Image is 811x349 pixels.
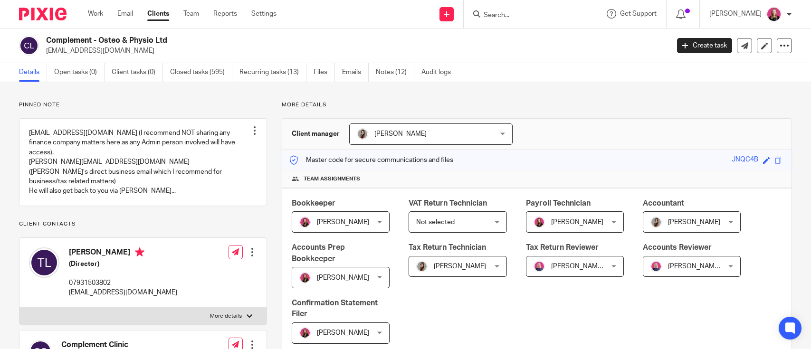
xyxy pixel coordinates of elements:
a: Files [314,63,335,82]
img: 17.png [534,217,545,228]
span: Team assignments [304,175,360,183]
img: 22.png [416,261,428,272]
span: Get Support [620,10,657,17]
span: Accountant [643,199,684,207]
img: 22.png [357,128,368,140]
span: [PERSON_NAME] [374,131,427,137]
p: More details [282,101,792,109]
span: [PERSON_NAME] [317,219,369,226]
img: Cheryl%20Sharp%20FCCA.png [650,261,662,272]
img: Team%20headshots.png [766,7,782,22]
p: Master code for secure communications and files [289,155,453,165]
a: Clients [147,9,169,19]
img: 22.png [650,217,662,228]
span: [PERSON_NAME] FCCA [551,263,622,270]
i: Primary [135,247,144,257]
input: Search [483,11,568,20]
p: Client contacts [19,220,267,228]
p: [EMAIL_ADDRESS][DOMAIN_NAME] [46,46,663,56]
span: [PERSON_NAME] [317,330,369,336]
a: Client tasks (0) [112,63,163,82]
h3: Client manager [292,129,340,139]
a: Emails [342,63,369,82]
div: JNQC4B [732,155,758,166]
p: [PERSON_NAME] [709,9,762,19]
span: [PERSON_NAME] [317,274,369,281]
img: 17.png [299,272,311,283]
span: Tax Return Reviewer [526,244,599,251]
span: Bookkeeper [292,199,335,207]
span: VAT Return Technician [409,199,487,207]
span: Not selected [416,219,455,226]
a: Recurring tasks (13) [239,63,306,82]
p: More details [210,312,242,320]
span: [PERSON_NAME] [668,219,720,226]
a: Audit logs [421,63,458,82]
a: Email [117,9,133,19]
a: Closed tasks (595) [170,63,232,82]
img: 17.png [299,217,311,228]
p: Pinned note [19,101,267,109]
span: [PERSON_NAME] [434,263,486,270]
a: Team [183,9,199,19]
img: svg%3E [19,36,39,56]
img: svg%3E [29,247,59,278]
a: Work [88,9,103,19]
a: Open tasks (0) [54,63,105,82]
h5: (Director) [69,259,177,269]
span: Payroll Technician [526,199,591,207]
p: 07931503802 [69,278,177,288]
p: [EMAIL_ADDRESS][DOMAIN_NAME] [69,288,177,297]
a: Settings [251,9,277,19]
h4: [PERSON_NAME] [69,247,177,259]
span: [PERSON_NAME] FCCA [668,263,739,270]
span: Tax Return Technician [409,244,486,251]
a: Create task [677,38,732,53]
a: Reports [213,9,237,19]
h2: Complement - Osteo & Physio Ltd [46,36,539,46]
span: [PERSON_NAME] [551,219,603,226]
a: Details [19,63,47,82]
img: Cheryl%20Sharp%20FCCA.png [534,261,545,272]
span: Confirmation Statement Filer [292,299,378,318]
img: 17.png [299,327,311,339]
a: Notes (12) [376,63,414,82]
span: Accounts Prep Bookkeeper [292,244,345,262]
span: Accounts Reviewer [643,244,712,251]
img: Pixie [19,8,67,20]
